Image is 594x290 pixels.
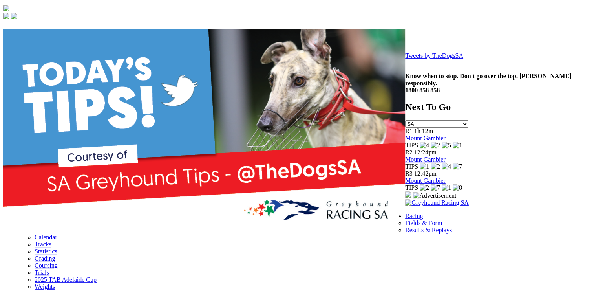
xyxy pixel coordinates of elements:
[405,156,446,163] a: Mount Gambier
[431,163,440,170] img: 2
[405,73,571,94] strong: Know when to stop. Don't go over the top. [PERSON_NAME] responsibly. 1800 858 858
[405,227,452,233] a: Results & Replays
[442,163,451,170] img: 4
[414,149,437,156] span: 12:24pm
[405,135,446,141] a: Mount Gambier
[405,184,418,191] span: TIPS
[405,128,413,134] span: R1
[35,255,55,262] a: Grading
[405,199,469,206] img: Greyhound Racing SA
[3,13,9,19] img: facebook.svg
[3,29,405,230] img: YW4HEATY.png
[420,163,429,170] img: 1
[405,213,423,219] a: Racing
[405,52,463,59] a: Tweets by TheDogsSA
[35,241,51,248] a: Tracks
[442,142,451,149] img: 5
[35,262,58,269] a: Coursing
[35,269,49,276] a: Trials
[405,142,418,149] span: TIPS
[431,184,440,191] img: 7
[405,170,413,177] span: R3
[420,142,429,149] img: 4
[35,248,57,255] a: Statistics
[431,142,440,149] img: 2
[453,184,462,191] img: 8
[405,220,442,226] a: Fields & Form
[405,177,446,184] a: Mount Gambier
[414,128,433,134] span: 1h 12m
[442,184,451,191] img: 1
[413,192,456,199] img: Advertisement
[453,142,462,149] img: 1
[35,283,55,290] a: Weights
[405,163,418,170] span: TIPS
[453,163,462,170] img: 7
[35,276,97,283] a: 2025 TAB Adelaide Cup
[11,13,17,19] img: twitter.svg
[405,149,413,156] span: R2
[420,184,429,191] img: 2
[405,191,411,198] img: 15187_Greyhounds_GreysPlayCentral_Resize_SA_WebsiteBanner_300x115_2025.jpg
[414,170,437,177] span: 12:42pm
[3,5,9,11] img: logo-grsa-white.png
[35,234,57,240] a: Calendar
